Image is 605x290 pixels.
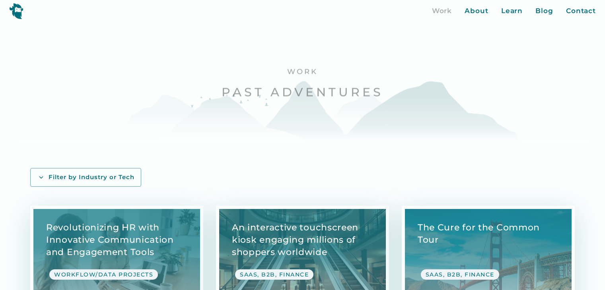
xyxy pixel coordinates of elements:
[9,3,23,19] img: yeti logo icon
[535,6,553,16] a: Blog
[432,6,452,16] a: Work
[566,6,596,16] a: Contact
[465,6,488,16] a: About
[501,6,523,16] a: Learn
[30,168,141,187] a: Filter by Industry or Tech
[49,173,134,182] div: Filter by Industry or Tech
[287,67,318,76] h1: Work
